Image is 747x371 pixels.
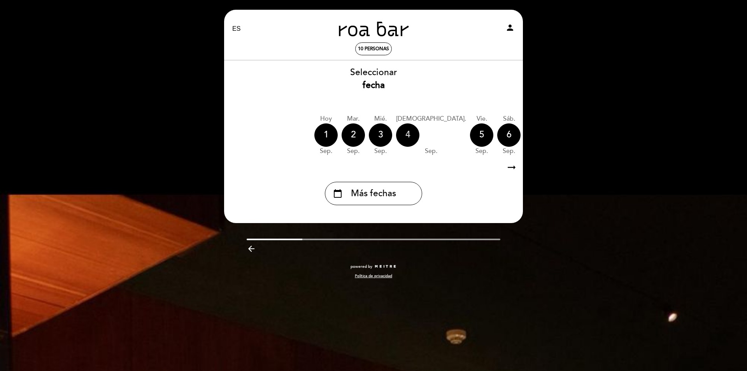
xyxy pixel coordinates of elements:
div: vie. [470,114,493,123]
div: 1 [314,123,338,147]
div: [DEMOGRAPHIC_DATA]. [396,114,466,123]
div: 4 [396,123,419,147]
i: person [505,23,515,32]
div: sep. [470,147,493,156]
button: person [505,23,515,35]
a: Política de privacidad [355,273,392,279]
div: Hoy [314,114,338,123]
b: fecha [363,80,385,91]
div: mié. [369,114,392,123]
div: Seleccionar [224,66,523,92]
div: sáb. [497,114,521,123]
div: 5 [470,123,493,147]
i: arrow_backward [247,244,256,253]
span: 10 personas [358,46,389,52]
div: mar. [342,114,365,123]
i: calendar_today [333,187,342,200]
div: sep. [396,147,466,156]
div: sep. [314,147,338,156]
div: sep. [369,147,392,156]
img: MEITRE [374,265,396,269]
div: sep. [497,147,521,156]
div: sep. [342,147,365,156]
span: Más fechas [351,187,396,200]
a: powered by [351,264,396,269]
div: 3 [369,123,392,147]
span: powered by [351,264,372,269]
div: 6 [497,123,521,147]
div: 2 [342,123,365,147]
i: arrow_right_alt [506,159,517,176]
a: ROA BAR [325,18,422,40]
